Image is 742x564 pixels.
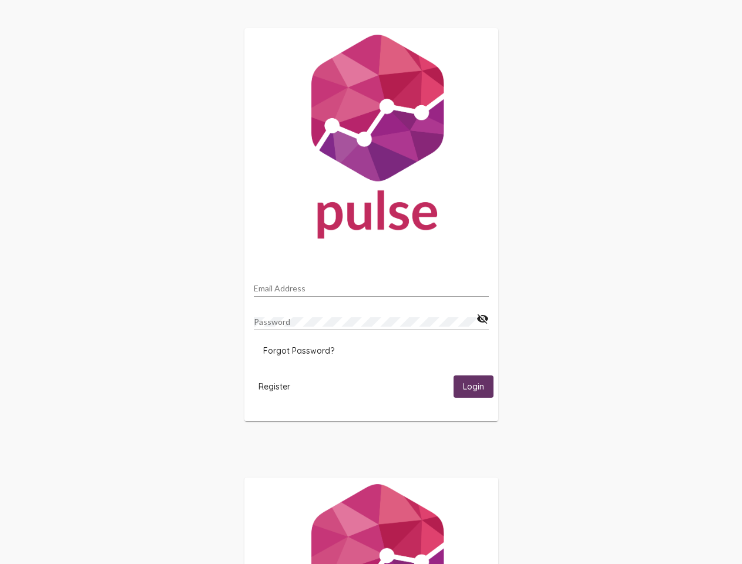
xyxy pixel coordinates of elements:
button: Login [454,375,493,397]
span: Register [258,381,290,392]
span: Forgot Password? [263,345,334,356]
img: Pulse For Good Logo [244,28,498,250]
button: Register [249,375,300,397]
span: Login [463,382,484,392]
mat-icon: visibility_off [476,312,489,326]
button: Forgot Password? [254,340,344,361]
